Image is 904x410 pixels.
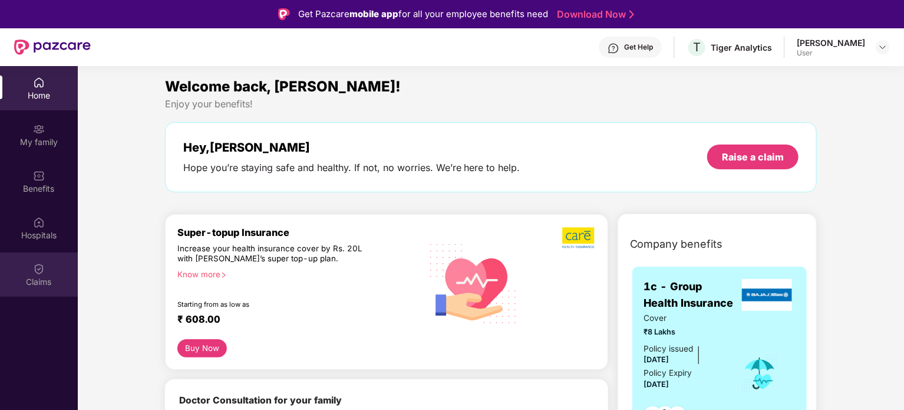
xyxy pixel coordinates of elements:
[878,42,887,52] img: svg+xml;base64,PHN2ZyBpZD0iRHJvcGRvd24tMzJ4MzIiIHhtbG5zPSJodHRwOi8vd3d3LnczLm9yZy8yMDAwL3N2ZyIgd2...
[177,227,421,238] div: Super-topup Insurance
[644,355,669,364] span: [DATE]
[629,8,634,21] img: Stroke
[562,227,596,249] img: b5dec4f62d2307b9de63beb79f102df3.png
[797,48,865,58] div: User
[742,279,793,311] img: insurerLogo
[165,98,817,110] div: Enjoy your benefits!
[33,263,45,275] img: svg+xml;base64,PHN2ZyBpZD0iQ2xhaW0iIHhtbG5zPSJodHRwOi8vd3d3LnczLm9yZy8yMDAwL3N2ZyIgd2lkdGg9IjIwIi...
[421,229,526,336] img: svg+xml;base64,PHN2ZyB4bWxucz0iaHR0cDovL3d3dy53My5vcmcvMjAwMC9zdmciIHhtbG5zOnhsaW5rPSJodHRwOi8vd3...
[179,395,342,406] b: Doctor Consultation for your family
[644,367,692,379] div: Policy Expiry
[183,140,520,155] div: Hey, [PERSON_NAME]
[33,123,45,135] img: svg+xml;base64,PHN2ZyB3aWR0aD0iMjAiIGhlaWdodD0iMjAiIHZpZXdCb3g9IjAgMCAyMCAyMCIgZmlsbD0ibm9uZSIgeG...
[741,354,779,393] img: icon
[644,343,694,355] div: Policy issued
[557,8,631,21] a: Download Now
[722,150,784,163] div: Raise a claim
[644,312,725,324] span: Cover
[33,217,45,228] img: svg+xml;base64,PHN2ZyBpZD0iSG9zcGl0YWxzIiB4bWxucz0iaHR0cDovL3d3dy53My5vcmcvMjAwMC9zdmciIHdpZHRoPS...
[630,236,723,252] span: Company benefits
[33,77,45,88] img: svg+xml;base64,PHN2ZyBpZD0iSG9tZSIgeG1sbnM9Imh0dHA6Ly93d3cudzMub3JnLzIwMDAvc3ZnIiB3aWR0aD0iMjAiIG...
[278,8,290,20] img: Logo
[177,339,227,357] button: Buy Now
[608,42,619,54] img: svg+xml;base64,PHN2ZyBpZD0iSGVscC0zMngzMiIgeG1sbnM9Imh0dHA6Ly93d3cudzMub3JnLzIwMDAvc3ZnIiB3aWR0aD...
[33,170,45,182] img: svg+xml;base64,PHN2ZyBpZD0iQmVuZWZpdHMiIHhtbG5zPSJodHRwOi8vd3d3LnczLm9yZy8yMDAwL3N2ZyIgd2lkdGg9Ij...
[298,7,548,21] div: Get Pazcare for all your employee benefits need
[693,40,701,54] span: T
[644,380,669,389] span: [DATE]
[711,42,772,53] div: Tiger Analytics
[644,326,725,338] span: ₹8 Lakhs
[165,78,401,95] span: Welcome back, [PERSON_NAME]!
[177,244,371,265] div: Increase your health insurance cover by Rs. 20L with [PERSON_NAME]’s super top-up plan.
[177,270,414,278] div: Know more
[183,162,520,174] div: Hope you’re staying safe and healthy. If not, no worries. We’re here to help.
[14,40,91,55] img: New Pazcare Logo
[177,300,371,309] div: Starting from as low as
[177,313,410,327] div: ₹ 608.00
[624,42,653,52] div: Get Help
[797,37,865,48] div: [PERSON_NAME]
[644,278,739,312] span: 1c - Group Health Insurance
[349,8,398,19] strong: mobile app
[220,272,227,278] span: right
